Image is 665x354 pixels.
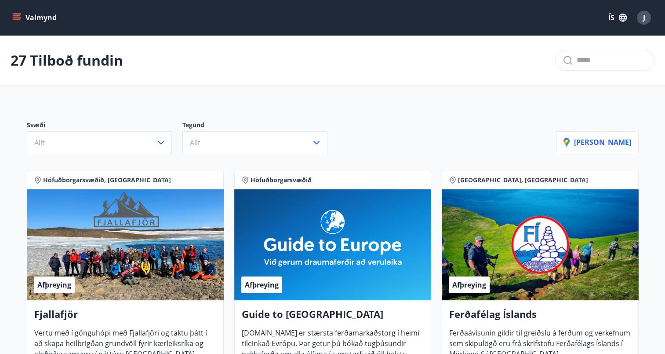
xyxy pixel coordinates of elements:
[27,121,182,131] p: Svæði
[182,121,338,131] p: Tegund
[633,7,654,28] button: J
[556,131,639,153] button: [PERSON_NAME]
[251,176,312,184] span: Höfuðborgarsvæðið
[43,176,171,184] span: Höfuðborgarsvæðið, [GEOGRAPHIC_DATA]
[27,131,172,154] button: Allt
[11,51,123,70] p: 27 Tilboð fundin
[242,307,424,328] h4: Guide to [GEOGRAPHIC_DATA]
[34,307,216,328] h4: Fjallafjör
[452,280,486,290] span: Afþreying
[563,137,631,147] p: [PERSON_NAME]
[34,138,45,147] span: Allt
[190,138,200,147] span: Allt
[245,280,279,290] span: Afþreying
[643,13,645,22] span: J
[603,10,632,26] button: ÍS
[449,307,631,328] h4: Ferðafélag Íslands
[37,280,71,290] span: Afþreying
[458,176,588,184] span: [GEOGRAPHIC_DATA], [GEOGRAPHIC_DATA]
[11,10,60,26] button: menu
[182,131,327,154] button: Allt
